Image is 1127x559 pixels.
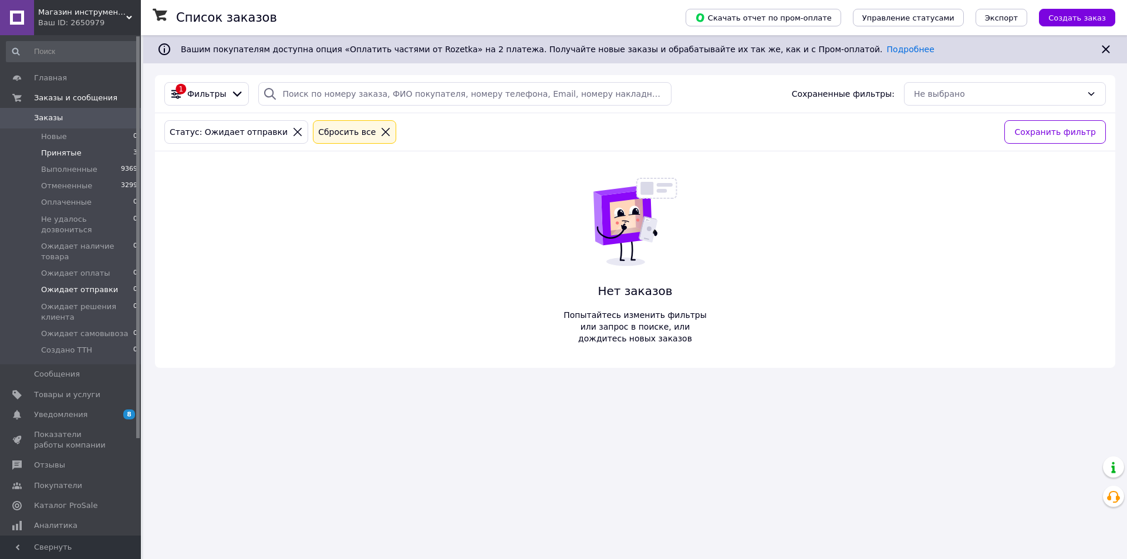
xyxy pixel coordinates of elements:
[133,284,137,295] span: 0
[914,87,1082,100] div: Не выбрано
[38,7,126,18] span: Магазин инструмента BOX-TOOL
[853,9,964,26] button: Управление статусами
[167,126,290,138] div: Статус: Ожидает отправки
[1014,126,1096,138] span: Сохранить фильтр
[34,429,109,450] span: Показатели работы компании
[41,148,82,158] span: Принятые
[133,301,137,323] span: 0
[133,268,137,279] span: 0
[181,45,934,54] span: Вашим покупателям доступна опция «Оплатить частями от Rozetka» на 2 платежа. Получайте новые зака...
[316,126,378,138] div: Сбросить все
[38,18,141,28] div: Ваш ID: 2650979
[862,13,954,22] span: Управление статусами
[121,181,137,191] span: 3299
[686,9,841,26] button: Скачать отчет по пром-оплате
[1039,9,1115,26] button: Создать заказ
[133,345,137,355] span: 0
[41,268,110,279] span: Ожидает оплаты
[41,284,118,295] span: Ожидает отправки
[1027,12,1115,22] a: Создать заказ
[695,12,832,23] span: Скачать отчет по пром-оплате
[123,409,135,419] span: 8
[41,181,92,191] span: Отмененные
[187,88,226,100] span: Фильтры
[41,164,97,175] span: Выполненные
[34,480,82,491] span: Покупатели
[121,164,137,175] span: 9369
[34,73,67,83] span: Главная
[558,309,713,344] span: Попытайтесь изменить фильтры или запрос в поиске, или дождитесь новых заказов
[34,389,100,400] span: Товары и услуги
[976,9,1027,26] button: Экспорт
[41,197,92,208] span: Оплаченные
[133,328,137,339] span: 0
[34,409,87,420] span: Уведомления
[258,82,672,106] input: Поиск по номеру заказа, ФИО покупателя, номеру телефона, Email, номеру накладной
[176,11,277,25] h1: Список заказов
[41,131,67,142] span: Новые
[34,520,77,531] span: Аналитика
[133,241,137,262] span: 0
[133,214,137,235] span: 0
[133,197,137,208] span: 0
[34,500,97,511] span: Каталог ProSale
[41,328,128,339] span: Ожидает самовывоза
[34,369,80,380] span: Сообщения
[34,460,65,470] span: Отзывы
[41,214,133,235] span: Не удалось дозвониться
[558,283,713,300] span: Нет заказов
[985,13,1018,22] span: Экспорт
[1048,13,1106,22] span: Создать заказ
[887,45,934,54] a: Подробнее
[41,241,133,262] span: Ожидает наличие товара
[792,88,895,100] span: Сохраненные фильтры:
[34,113,63,123] span: Заказы
[41,345,92,355] span: Создано ТТН
[6,41,139,62] input: Поиск
[133,131,137,142] span: 0
[1004,120,1106,144] button: Сохранить фильтр
[34,93,117,103] span: Заказы и сообщения
[133,148,137,158] span: 3
[41,301,133,323] span: Ожидает решения клиента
